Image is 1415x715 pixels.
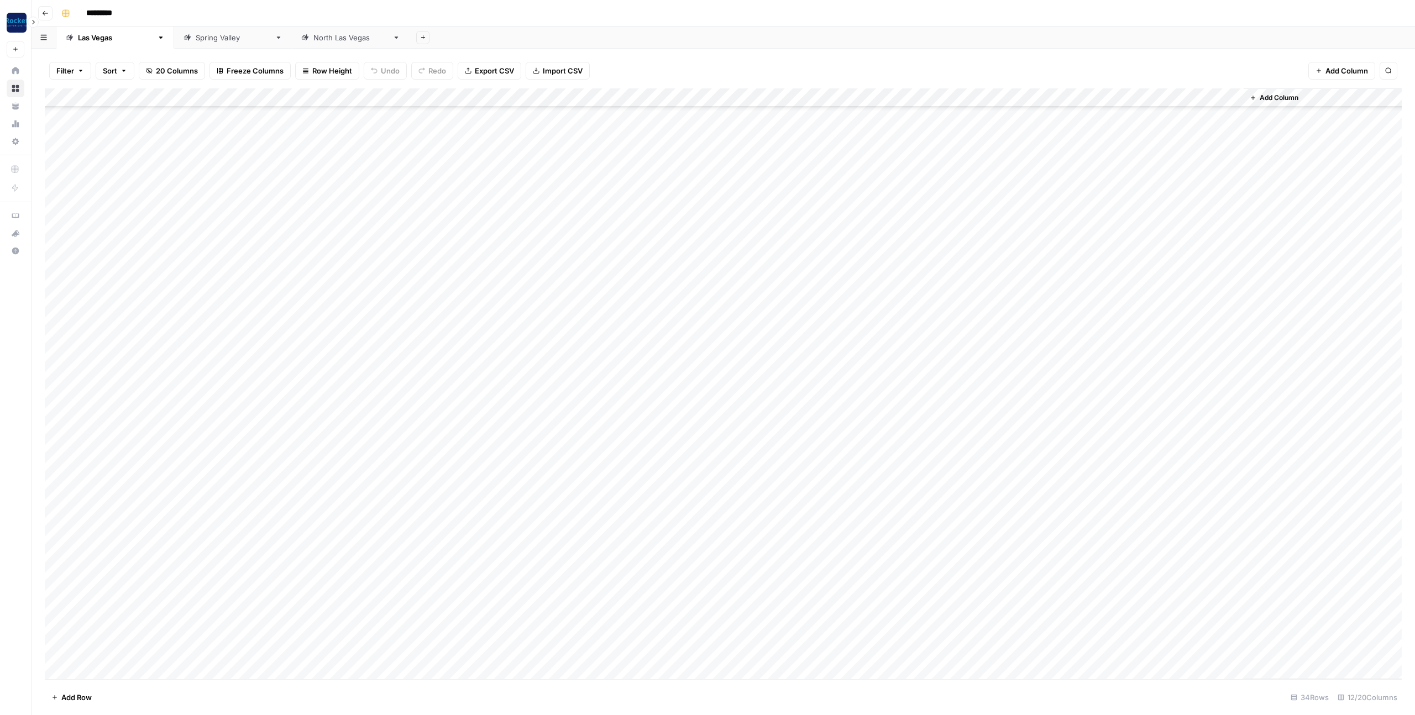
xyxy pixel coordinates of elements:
a: Settings [7,133,24,150]
button: Undo [364,62,407,80]
span: Export CSV [475,65,514,76]
a: Home [7,62,24,80]
span: Redo [428,65,446,76]
button: Import CSV [526,62,590,80]
span: Freeze Columns [227,65,284,76]
button: Sort [96,62,134,80]
div: [GEOGRAPHIC_DATA] [313,32,388,43]
div: 12/20 Columns [1333,688,1402,706]
a: Browse [7,80,24,97]
button: What's new? [7,224,24,242]
span: Add Row [61,692,92,703]
button: Add Row [45,688,98,706]
span: Filter [56,65,74,76]
button: Row Height [295,62,359,80]
span: Add Column [1325,65,1368,76]
button: Export CSV [458,62,521,80]
button: Help + Support [7,242,24,260]
button: Redo [411,62,453,80]
div: [GEOGRAPHIC_DATA] [78,32,153,43]
a: [GEOGRAPHIC_DATA] [292,27,410,49]
div: 34 Rows [1286,688,1333,706]
button: Filter [49,62,91,80]
button: Add Column [1245,91,1303,105]
span: Sort [103,65,117,76]
span: Row Height [312,65,352,76]
img: Rocket Pilots Logo [7,13,27,33]
button: Freeze Columns [209,62,291,80]
span: Import CSV [543,65,583,76]
a: [GEOGRAPHIC_DATA] [56,27,174,49]
a: AirOps Academy [7,207,24,224]
a: Your Data [7,97,24,115]
div: [GEOGRAPHIC_DATA] [196,32,270,43]
span: 20 Columns [156,65,198,76]
div: What's new? [7,225,24,241]
span: Undo [381,65,400,76]
a: Usage [7,115,24,133]
a: [GEOGRAPHIC_DATA] [174,27,292,49]
button: Add Column [1308,62,1375,80]
span: Add Column [1260,93,1298,103]
button: 20 Columns [139,62,205,80]
button: Workspace: Rocket Pilots [7,9,24,36]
